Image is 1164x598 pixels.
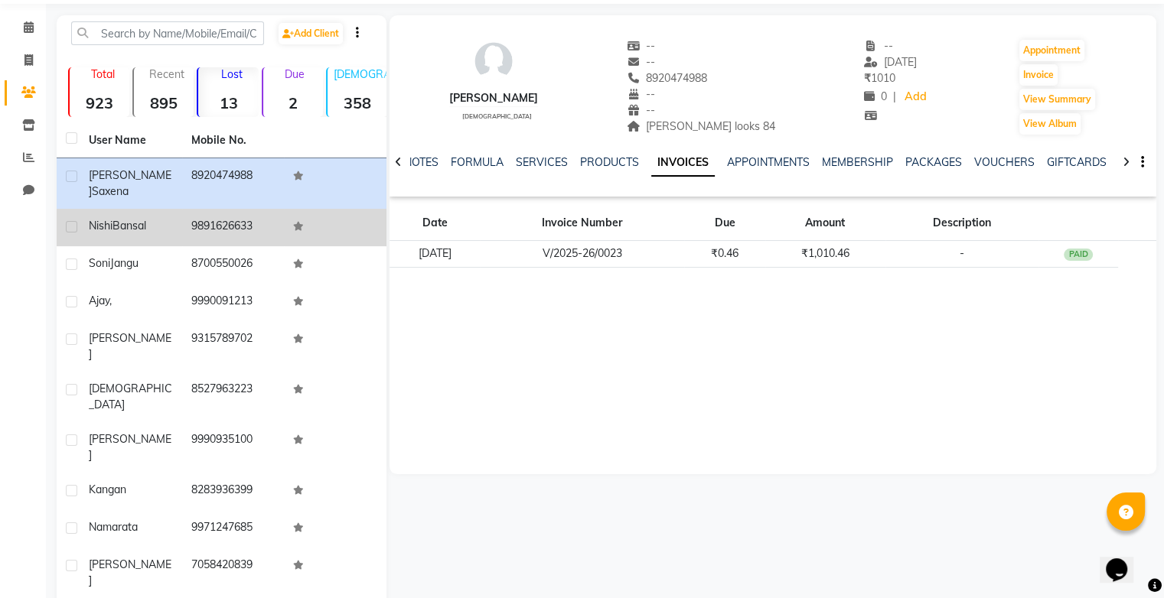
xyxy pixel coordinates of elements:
[89,432,171,462] span: [PERSON_NAME]
[864,55,917,69] span: [DATE]
[480,241,684,268] td: V/2025-26/0023
[112,219,146,232] span: Bansal
[182,510,285,548] td: 9971247685
[263,93,323,112] strong: 2
[182,123,285,158] th: Mobile No.
[279,23,343,44] a: Add Client
[134,93,194,112] strong: 895
[390,206,480,241] th: Date
[89,219,112,232] span: Nishi
[334,67,387,81] p: [DEMOGRAPHIC_DATA]
[765,241,885,268] td: ₹1,010.46
[627,71,708,85] span: 8920474988
[89,382,172,411] span: [DEMOGRAPHIC_DATA]
[109,294,112,307] span: ,
[89,331,171,361] span: [PERSON_NAME]
[960,246,964,260] span: -
[89,256,110,270] span: Soni
[182,321,285,372] td: 9315789702
[110,256,139,270] span: Jangu
[1064,249,1093,261] div: PAID
[89,483,126,496] span: Kangan
[893,89,896,105] span: |
[684,206,765,241] th: Due
[404,155,439,169] a: NOTES
[651,149,715,177] a: INVOICES
[451,155,504,169] a: FORMULA
[89,168,171,198] span: [PERSON_NAME]
[89,557,171,587] span: [PERSON_NAME]
[864,89,887,103] span: 0
[182,284,285,321] td: 9990091213
[905,155,962,169] a: PACKAGES
[182,209,285,246] td: 9891626633
[480,206,684,241] th: Invoice Number
[80,123,182,158] th: User Name
[182,246,285,284] td: 8700550026
[627,39,656,53] span: --
[204,67,258,81] p: Lost
[182,372,285,422] td: 8527963223
[1019,113,1081,135] button: View Album
[765,206,885,241] th: Amount
[1047,155,1107,169] a: GIFTCARDS
[89,520,138,534] span: Namarata
[182,548,285,598] td: 7058420839
[684,241,765,268] td: ₹0.46
[182,473,285,510] td: 8283936399
[89,294,109,307] span: Ajay
[1100,537,1149,583] iframe: chat widget
[182,422,285,473] td: 9990935100
[182,158,285,209] td: 8920474988
[76,67,129,81] p: Total
[627,103,656,117] span: --
[627,87,656,101] span: --
[627,55,656,69] span: --
[885,206,1038,241] th: Description
[266,67,323,81] p: Due
[140,67,194,81] p: Recent
[390,241,480,268] td: [DATE]
[864,71,871,85] span: ₹
[822,155,893,169] a: MEMBERSHIP
[516,155,568,169] a: SERVICES
[449,90,538,106] div: [PERSON_NAME]
[471,38,517,84] img: avatar
[902,86,929,108] a: Add
[1019,40,1084,61] button: Appointment
[71,21,264,45] input: Search by Name/Mobile/Email/Code
[727,155,810,169] a: APPOINTMENTS
[580,155,639,169] a: PRODUCTS
[198,93,258,112] strong: 13
[70,93,129,112] strong: 923
[1019,64,1058,86] button: Invoice
[864,39,893,53] span: --
[328,93,387,112] strong: 358
[1019,89,1095,110] button: View Summary
[92,184,129,198] span: saxena
[627,119,776,133] span: [PERSON_NAME] looks 84
[864,71,895,85] span: 1010
[974,155,1035,169] a: VOUCHERS
[461,112,531,120] span: [DEMOGRAPHIC_DATA]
